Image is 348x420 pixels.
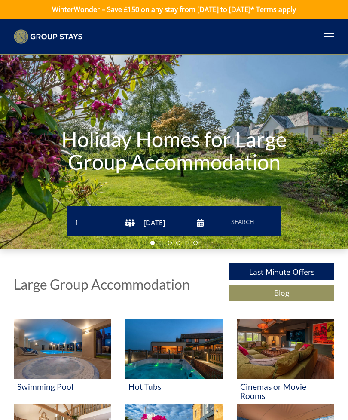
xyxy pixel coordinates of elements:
a: 'Cinemas or Movie Rooms' - Large Group Accommodation Holiday Ideas Cinemas or Movie Rooms [237,319,334,404]
a: 'Hot Tubs' - Large Group Accommodation Holiday Ideas Hot Tubs [125,319,223,404]
span: Search [231,218,254,226]
img: 'Hot Tubs' - Large Group Accommodation Holiday Ideas [125,319,223,379]
img: 'Swimming Pool' - Large Group Accommodation Holiday Ideas [14,319,111,379]
img: Group Stays [14,29,82,44]
a: Last Minute Offers [229,263,334,280]
h1: Holiday Homes for Large Group Accommodation [52,110,296,191]
h3: Cinemas or Movie Rooms [240,382,331,400]
img: 'Cinemas or Movie Rooms' - Large Group Accommodation Holiday Ideas [237,319,334,379]
h3: Swimming Pool [17,382,108,391]
h1: Large Group Accommodation [14,277,190,292]
h3: Hot Tubs [128,382,219,391]
input: Arrival Date [142,216,204,230]
a: 'Swimming Pool' - Large Group Accommodation Holiday Ideas Swimming Pool [14,319,111,404]
a: Blog [229,285,334,301]
button: Search [211,213,275,230]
